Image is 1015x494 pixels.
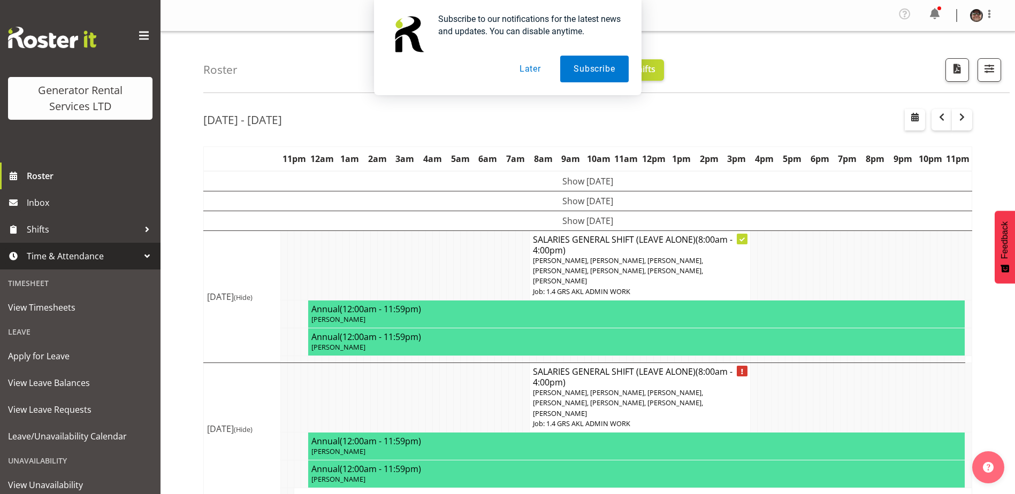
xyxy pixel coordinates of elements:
[203,113,282,127] h2: [DATE] - [DATE]
[3,321,158,343] div: Leave
[917,147,944,172] th: 10pm
[1000,221,1010,259] span: Feedback
[668,147,696,172] th: 1pm
[806,147,834,172] th: 6pm
[340,303,421,315] span: (12:00am - 11:59pm)
[533,366,747,388] h4: SALARIES GENERAL SHIFT (LEAVE ALONE)
[8,299,152,315] span: View Timesheets
[8,477,152,493] span: View Unavailability
[944,147,972,172] th: 11pm
[889,147,917,172] th: 9pm
[311,436,961,446] h4: Annual
[3,396,158,423] a: View Leave Requests
[204,171,972,191] td: Show [DATE]
[340,331,421,343] span: (12:00am - 11:59pm)
[529,147,557,172] th: 8am
[19,82,142,114] div: Generator Rental Services LTD
[533,234,747,256] h4: SALARIES GENERAL SHIFT (LEAVE ALONE)
[3,272,158,294] div: Timesheet
[27,248,139,264] span: Time & Attendance
[234,292,253,302] span: (Hide)
[3,450,158,472] div: Unavailability
[8,375,152,391] span: View Leave Balances
[585,147,613,172] th: 10am
[311,314,365,324] span: [PERSON_NAME]
[506,56,554,82] button: Later
[778,147,806,172] th: 5pm
[640,147,668,172] th: 12pm
[983,462,994,473] img: help-xxl-2.png
[533,419,747,429] p: Job: 1.4 GRS AKL ADMIN WORK
[27,168,155,184] span: Roster
[3,369,158,396] a: View Leave Balances
[27,195,155,211] span: Inbox
[533,234,732,256] span: (8:00am - 4:00pm)
[533,287,747,297] p: Job: 1.4 GRS AKL ADMIN WORK
[308,147,336,172] th: 12am
[3,343,158,369] a: Apply for Leave
[474,147,502,172] th: 6am
[419,147,447,172] th: 4am
[834,147,861,172] th: 7pm
[995,211,1015,283] button: Feedback - Show survey
[311,474,365,484] span: [PERSON_NAME]
[311,342,365,352] span: [PERSON_NAME]
[723,147,751,172] th: 3pm
[751,147,779,172] th: 4pm
[204,231,281,363] td: [DATE]
[612,147,640,172] th: 11am
[280,147,308,172] th: 11pm
[560,56,628,82] button: Subscribe
[234,424,253,434] span: (Hide)
[311,304,961,314] h4: Annual
[8,348,152,364] span: Apply for Leave
[3,423,158,450] a: Leave/Unavailability Calendar
[533,256,703,285] span: [PERSON_NAME], [PERSON_NAME], [PERSON_NAME], [PERSON_NAME], [PERSON_NAME], [PERSON_NAME], [PERSON...
[204,211,972,231] td: Show [DATE]
[204,191,972,211] td: Show [DATE]
[27,221,139,237] span: Shifts
[311,464,961,474] h4: Annual
[446,147,474,172] th: 5am
[905,109,925,130] button: Select a specific date within the roster.
[335,147,363,172] th: 1am
[502,147,530,172] th: 7am
[557,147,585,172] th: 9am
[363,147,391,172] th: 2am
[3,294,158,321] a: View Timesheets
[340,463,421,475] span: (12:00am - 11:59pm)
[533,366,732,388] span: (8:00am - 4:00pm)
[695,147,723,172] th: 2pm
[8,402,152,418] span: View Leave Requests
[391,147,419,172] th: 3am
[311,446,365,456] span: [PERSON_NAME]
[861,147,889,172] th: 8pm
[430,13,629,37] div: Subscribe to our notifications for the latest news and updates. You can disable anytime.
[8,428,152,444] span: Leave/Unavailability Calendar
[340,435,421,447] span: (12:00am - 11:59pm)
[533,388,703,418] span: [PERSON_NAME], [PERSON_NAME], [PERSON_NAME], [PERSON_NAME], [PERSON_NAME], [PERSON_NAME], [PERSON...
[311,331,961,342] h4: Annual
[387,13,430,56] img: notification icon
